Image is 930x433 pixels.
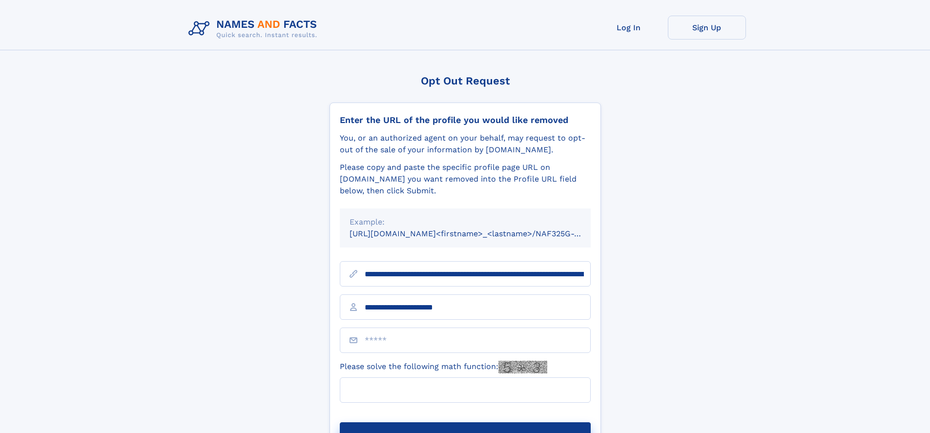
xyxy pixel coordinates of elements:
[330,75,601,87] div: Opt Out Request
[340,162,591,197] div: Please copy and paste the specific profile page URL on [DOMAIN_NAME] you want removed into the Pr...
[590,16,668,40] a: Log In
[340,361,547,373] label: Please solve the following math function:
[668,16,746,40] a: Sign Up
[350,216,581,228] div: Example:
[340,132,591,156] div: You, or an authorized agent on your behalf, may request to opt-out of the sale of your informatio...
[350,229,609,238] small: [URL][DOMAIN_NAME]<firstname>_<lastname>/NAF325G-xxxxxxxx
[340,115,591,125] div: Enter the URL of the profile you would like removed
[185,16,325,42] img: Logo Names and Facts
